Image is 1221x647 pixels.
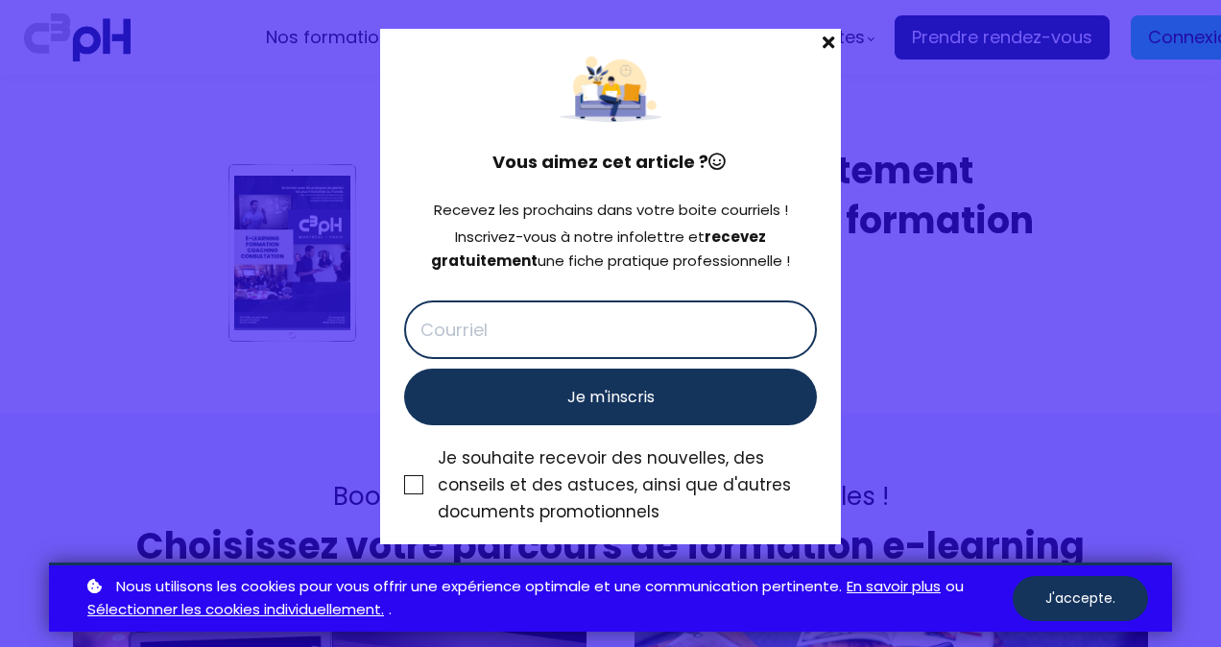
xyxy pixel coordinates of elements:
div: Inscrivez-vous à notre infolettre et une fiche pratique professionnelle ! [404,226,817,274]
button: Je m'inscris [404,369,817,425]
input: Courriel [404,300,817,359]
a: Sélectionner les cookies individuellement. [87,598,384,622]
p: ou . [83,575,1013,623]
div: Recevez les prochains dans votre boite courriels ! [404,199,817,223]
span: Nous utilisons les cookies pour vous offrir une expérience optimale et une communication pertinente. [116,575,842,599]
h4: Vous aimez cet article ? [404,149,817,176]
a: En savoir plus [847,575,941,599]
div: Je souhaite recevoir des nouvelles, des conseils et des astuces, ainsi que d'autres documents pro... [438,444,817,525]
strong: gratuitement [431,251,538,271]
button: J'accepte. [1013,576,1148,621]
span: Je m'inscris [567,385,655,409]
strong: recevez [705,227,766,247]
